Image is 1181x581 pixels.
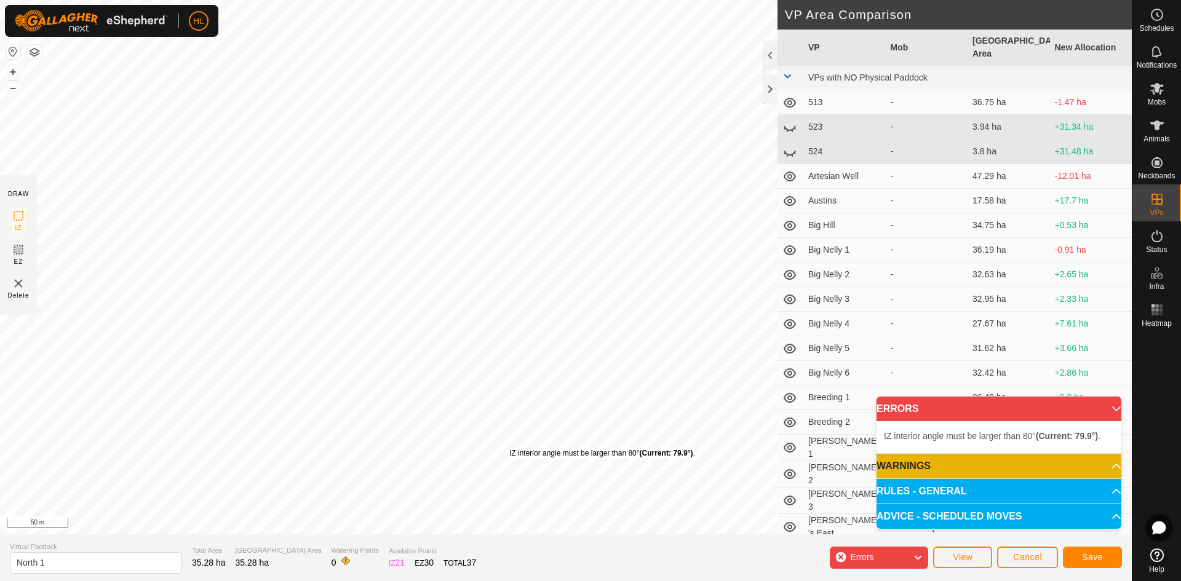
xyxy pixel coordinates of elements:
[891,391,963,404] div: -
[877,421,1121,453] p-accordion-content: ERRORS
[891,96,963,109] div: -
[891,243,963,256] div: -
[1148,98,1166,106] span: Mobs
[968,30,1050,66] th: [GEOGRAPHIC_DATA] Area
[808,73,928,82] span: VPs with NO Physical Paddock
[11,276,26,291] img: VP
[1050,385,1132,410] td: +8.8 ha
[891,342,963,355] div: -
[236,558,269,567] span: 35.28 ha
[968,361,1050,385] td: 32.42 ha
[891,145,963,158] div: -
[803,90,886,115] td: 513
[1050,30,1132,66] th: New Allocation
[803,361,886,385] td: Big Nelly 6
[933,547,992,568] button: View
[953,552,972,562] span: View
[803,385,886,410] td: Breeding 1
[877,486,967,496] span: RULES - GENERAL
[1082,552,1103,562] span: Save
[1036,431,1098,441] b: (Current: 79.9°)
[15,10,169,32] img: Gallagher Logo
[1050,115,1132,140] td: +31.34 ha
[803,115,886,140] td: 523
[850,552,873,562] span: Errors
[27,45,42,60] button: Map Layers
[997,547,1058,568] button: Cancel
[803,263,886,287] td: Big Nelly 2
[401,518,437,529] a: Contact Us
[6,81,20,95] button: –
[968,140,1050,164] td: 3.8 ha
[332,545,379,556] span: Watering Points
[640,449,693,457] b: (Current: 79.9°)
[509,448,695,459] div: IZ interior angle must be larger than 80° .
[1013,552,1042,562] span: Cancel
[1146,246,1167,253] span: Status
[968,213,1050,238] td: 34.75 ha
[803,488,886,514] td: [PERSON_NAME] 3
[1050,164,1132,189] td: -12.01 ha
[1050,140,1132,164] td: +31.48 ha
[877,461,931,471] span: WARNINGS
[803,514,886,540] td: [PERSON_NAME]'s East
[1050,90,1132,115] td: -1.47 ha
[1063,547,1122,568] button: Save
[443,556,476,569] div: TOTAL
[1050,189,1132,213] td: +17.7 ha
[877,454,1121,478] p-accordion-header: WARNINGS
[15,223,22,232] span: IZ
[193,15,204,28] span: HL
[803,312,886,336] td: Big Nelly 4
[891,317,963,330] div: -
[877,397,1121,421] p-accordion-header: ERRORS
[968,263,1050,287] td: 32.63 ha
[389,556,405,569] div: IZ
[1050,263,1132,287] td: +2.65 ha
[803,213,886,238] td: Big Hill
[192,545,226,556] span: Total Area
[891,219,963,232] div: -
[332,558,336,567] span: 0
[8,189,29,199] div: DRAW
[8,291,30,300] span: Delete
[891,170,963,183] div: -
[340,518,386,529] a: Privacy Policy
[1050,336,1132,361] td: +3.66 ha
[968,385,1050,410] td: 26.48 ha
[1150,209,1163,216] span: VPs
[803,164,886,189] td: Artesian Well
[1143,135,1170,143] span: Animals
[803,30,886,66] th: VP
[877,404,918,414] span: ERRORS
[1142,320,1172,327] span: Heatmap
[1149,283,1164,290] span: Infra
[803,140,886,164] td: 524
[785,7,1132,22] h2: VP Area Comparison
[968,90,1050,115] td: 36.75 ha
[1137,61,1177,69] span: Notifications
[968,164,1050,189] td: 47.29 ha
[891,194,963,207] div: -
[192,558,226,567] span: 35.28 ha
[1139,25,1174,32] span: Schedules
[803,287,886,312] td: Big Nelly 3
[884,431,1100,441] span: IZ interior angle must be larger than 80° .
[1149,566,1164,573] span: Help
[968,238,1050,263] td: 36.19 ha
[467,558,477,567] span: 37
[396,558,405,567] span: 21
[803,238,886,263] td: Big Nelly 1
[803,435,886,461] td: [PERSON_NAME] 1
[1050,312,1132,336] td: +7.61 ha
[886,30,968,66] th: Mob
[877,479,1121,504] p-accordion-header: RULES - GENERAL
[891,268,963,281] div: -
[968,336,1050,361] td: 31.62 ha
[803,461,886,488] td: [PERSON_NAME] 2
[968,287,1050,312] td: 32.95 ha
[424,558,434,567] span: 30
[415,556,434,569] div: EZ
[877,512,1022,521] span: ADVICE - SCHEDULED MOVES
[803,189,886,213] td: Austins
